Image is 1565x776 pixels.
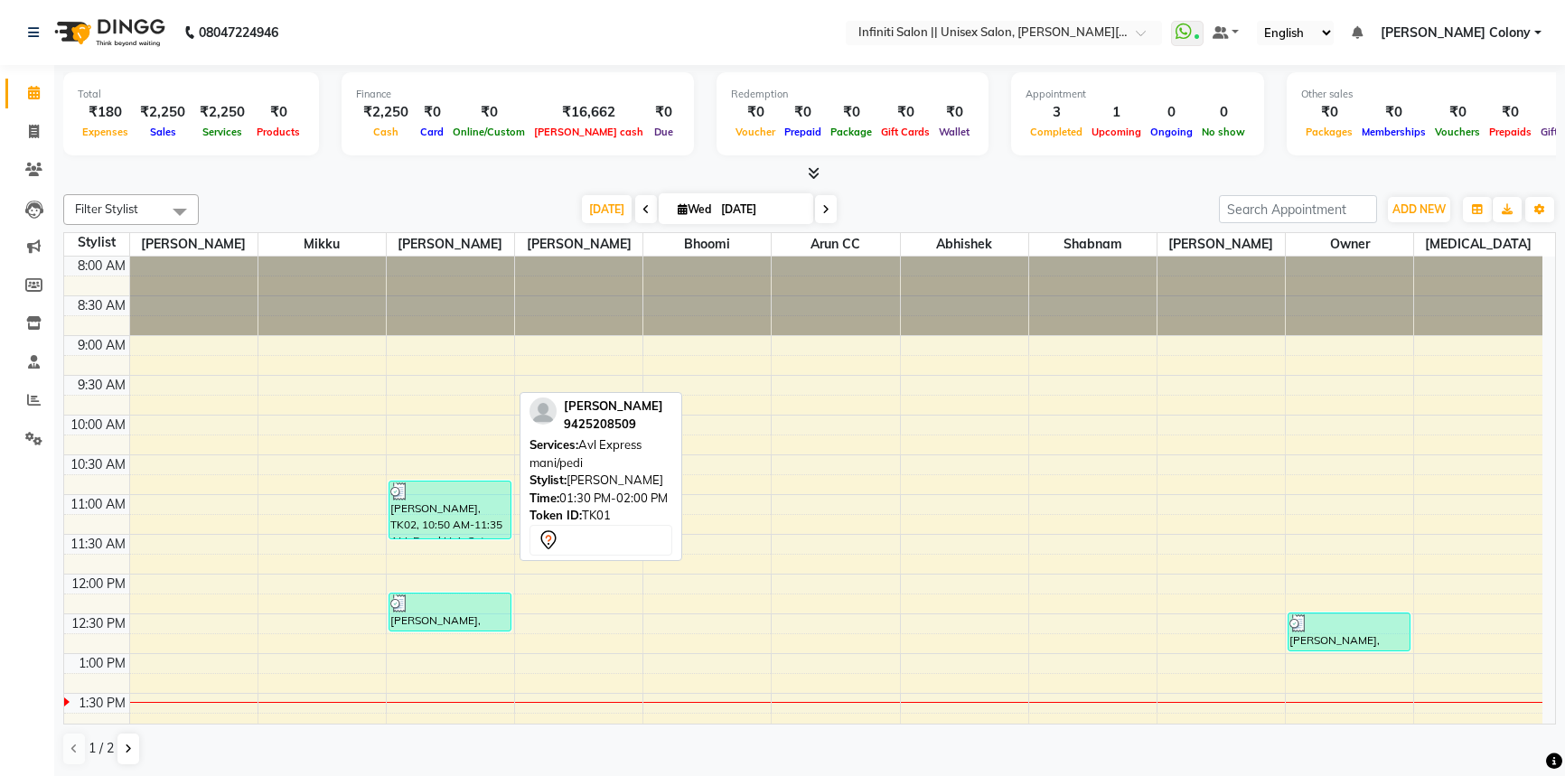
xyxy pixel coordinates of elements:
span: [DATE] [582,195,632,223]
span: [PERSON_NAME] [515,233,642,256]
div: Total [78,87,305,102]
div: ₹0 [648,102,679,123]
div: ₹0 [876,102,934,123]
span: [PERSON_NAME] cash [529,126,648,138]
div: 1:30 PM [75,694,129,713]
span: [PERSON_NAME] [130,233,258,256]
div: ₹0 [252,102,305,123]
span: Arun CC [772,233,899,256]
div: [PERSON_NAME], TK03, 12:15 PM-12:45 PM, [PERSON_NAME] Styling [389,594,511,631]
div: 1:00 PM [75,654,129,673]
span: Card [416,126,448,138]
span: Gift Cards [876,126,934,138]
div: 10:00 AM [67,416,129,435]
div: [PERSON_NAME], TK04, 12:30 PM-01:00 PM, Creative Cut [DEMOGRAPHIC_DATA] [1289,613,1410,650]
span: Abhishek [901,233,1028,256]
span: Packages [1301,126,1357,138]
span: Bhoomi [643,233,771,256]
span: Wed [673,202,716,216]
span: 1 / 2 [89,739,114,758]
span: Services [198,126,247,138]
span: Cash [369,126,403,138]
div: 0 [1146,102,1197,123]
div: ₹0 [731,102,780,123]
div: [PERSON_NAME], TK02, 10:50 AM-11:35 AM, Royal Hair Cut [389,481,511,538]
span: Avl Express mani/pedi [529,437,642,470]
span: Owner [1286,233,1413,256]
div: ₹2,250 [133,102,192,123]
span: Sales [145,126,181,138]
b: 08047224946 [199,7,278,58]
div: 9:30 AM [74,376,129,395]
div: TK01 [529,507,672,525]
div: ₹0 [1430,102,1485,123]
span: [PERSON_NAME] [564,398,663,413]
div: ₹0 [1357,102,1430,123]
span: [PERSON_NAME] [1157,233,1285,256]
span: [PERSON_NAME] [387,233,514,256]
span: Package [826,126,876,138]
span: [MEDICAL_DATA] [1414,233,1542,256]
div: ₹2,250 [356,102,416,123]
span: Time: [529,491,559,505]
div: ₹0 [1301,102,1357,123]
div: Stylist [64,233,129,252]
img: logo [46,7,170,58]
span: Voucher [731,126,780,138]
span: Token ID: [529,508,582,522]
input: 2025-10-01 [716,196,806,223]
span: Completed [1026,126,1087,138]
div: 8:30 AM [74,296,129,315]
span: [PERSON_NAME] Colony [1381,23,1531,42]
div: Appointment [1026,87,1250,102]
span: Mikku [258,233,386,256]
span: Memberships [1357,126,1430,138]
div: ₹0 [826,102,876,123]
div: 9425208509 [564,416,663,434]
span: Vouchers [1430,126,1485,138]
img: profile [529,397,557,425]
div: 12:30 PM [68,614,129,633]
span: Upcoming [1087,126,1146,138]
span: Products [252,126,305,138]
div: ₹16,662 [529,102,648,123]
div: 11:00 AM [67,495,129,514]
div: 10:30 AM [67,455,129,474]
span: Stylist: [529,472,567,487]
span: Expenses [78,126,133,138]
span: ADD NEW [1392,202,1446,216]
span: Prepaids [1485,126,1536,138]
div: ₹0 [934,102,974,123]
span: Wallet [934,126,974,138]
div: ₹2,250 [192,102,252,123]
div: 11:30 AM [67,535,129,554]
div: 8:00 AM [74,257,129,276]
div: Finance [356,87,679,102]
div: ₹0 [1485,102,1536,123]
div: ₹0 [780,102,826,123]
span: Ongoing [1146,126,1197,138]
div: Redemption [731,87,974,102]
div: 9:00 AM [74,336,129,355]
span: Prepaid [780,126,826,138]
div: ₹0 [416,102,448,123]
input: Search Appointment [1219,195,1377,223]
div: 01:30 PM-02:00 PM [529,490,672,508]
div: 1 [1087,102,1146,123]
span: Due [650,126,678,138]
div: 0 [1197,102,1250,123]
button: ADD NEW [1388,197,1450,222]
span: No show [1197,126,1250,138]
span: Shabnam [1029,233,1157,256]
div: 12:00 PM [68,575,129,594]
div: ₹0 [448,102,529,123]
div: 3 [1026,102,1087,123]
span: Online/Custom [448,126,529,138]
div: ₹180 [78,102,133,123]
span: Services: [529,437,578,452]
span: Filter Stylist [75,201,138,216]
div: [PERSON_NAME] [529,472,672,490]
